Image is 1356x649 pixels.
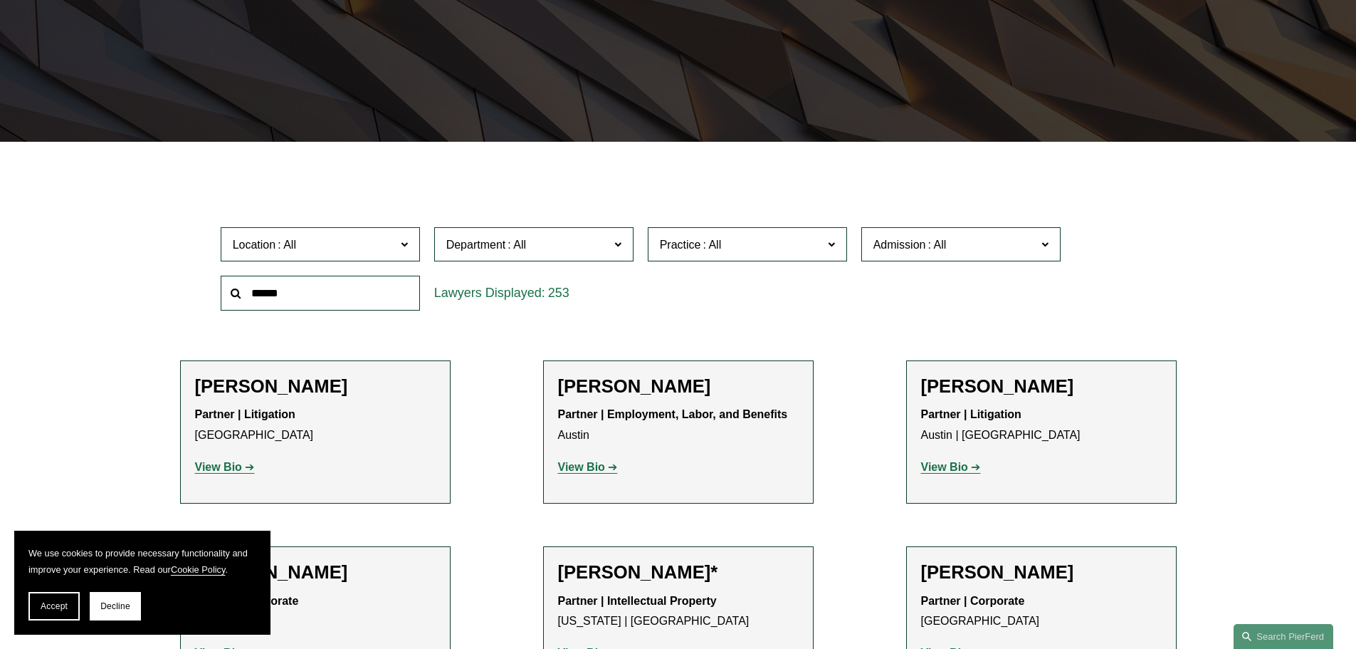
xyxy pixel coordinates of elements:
section: Cookie banner [14,531,270,635]
strong: Partner | Corporate [921,595,1025,607]
strong: View Bio [558,461,605,473]
p: [US_STATE] [195,591,436,633]
h2: [PERSON_NAME]* [558,561,799,583]
span: Accept [41,601,68,611]
span: Practice [660,239,701,251]
p: [GEOGRAPHIC_DATA] [921,591,1162,633]
span: Admission [873,239,926,251]
h2: [PERSON_NAME] [195,375,436,398]
h2: [PERSON_NAME] [921,375,1162,398]
span: Department [446,239,506,251]
strong: View Bio [921,461,968,473]
p: Austin | [GEOGRAPHIC_DATA] [921,405,1162,446]
p: [US_STATE] | [GEOGRAPHIC_DATA] [558,591,799,633]
strong: Partner | Litigation [921,408,1021,420]
a: Cookie Policy [171,564,226,575]
strong: View Bio [195,461,242,473]
span: 253 [548,286,569,300]
span: Decline [100,601,130,611]
a: Search this site [1234,624,1333,649]
p: [GEOGRAPHIC_DATA] [195,405,436,446]
h2: [PERSON_NAME] [558,375,799,398]
a: View Bio [195,461,255,473]
a: View Bio [558,461,618,473]
a: View Bio [921,461,981,473]
h2: [PERSON_NAME] [195,561,436,583]
span: Location [233,239,276,251]
strong: Partner | Employment, Labor, and Benefits [558,408,788,420]
p: We use cookies to provide necessary functionality and improve your experience. Read our . [28,545,256,578]
strong: Partner | Litigation [195,408,295,420]
button: Decline [90,592,141,621]
h2: [PERSON_NAME] [921,561,1162,583]
p: Austin [558,405,799,446]
button: Accept [28,592,80,621]
strong: Partner | Intellectual Property [558,595,717,607]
